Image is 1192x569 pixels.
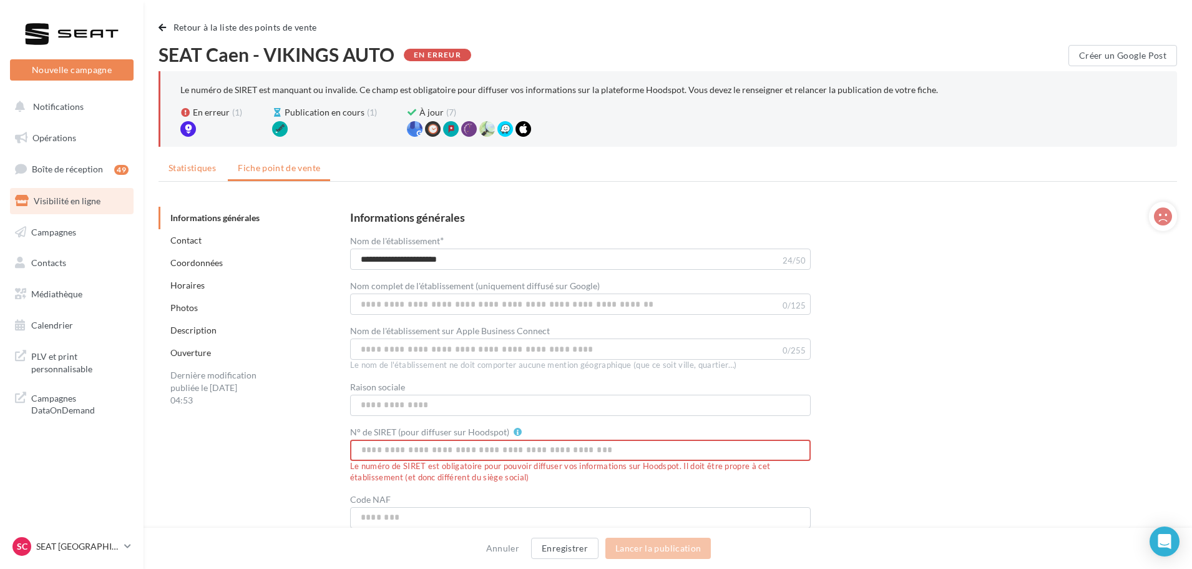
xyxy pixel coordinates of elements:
span: Publication en cours [285,106,364,119]
span: Notifications [33,101,84,112]
span: PLV et print personnalisable [31,348,129,375]
span: Calendrier [31,320,73,330]
a: SC SEAT [GEOGRAPHIC_DATA] [10,535,134,558]
a: Visibilité en ligne [7,188,136,214]
button: Retour à la liste des points de vente [159,20,322,35]
a: Campagnes DataOnDemand [7,385,136,422]
span: À jour [419,106,444,119]
label: N° de SIRET (pour diffuser sur Hoodspot) [350,428,509,437]
a: Horaires [170,280,205,290]
span: (1) [232,106,242,119]
span: Contacts [31,257,66,268]
span: Campagnes DataOnDemand [31,390,129,417]
a: Campagnes [7,219,136,245]
a: PLV et print personnalisable [7,343,136,380]
div: Dernière modification publiée le [DATE] 04:53 [159,364,271,412]
span: Opérations [32,132,76,143]
label: 0/255 [783,347,806,355]
div: Informations générales [350,212,465,223]
label: Nom de l'établissement [350,235,444,245]
p: SEAT [GEOGRAPHIC_DATA] [36,540,119,553]
a: Calendrier [7,312,136,339]
span: Campagnes [31,226,76,237]
a: Description [170,325,217,335]
label: Nom de l'établissement sur Apple Business Connect [350,327,550,335]
button: Créer un Google Post [1068,45,1177,66]
div: Le nom de l'établissement ne doit comporter aucune mention géographique (que ce soit ville, quart... [350,360,811,371]
a: Opérations [7,125,136,151]
div: Open Intercom Messenger [1150,527,1180,557]
label: 0/125 [783,302,806,310]
a: Informations générales [170,212,260,223]
a: Médiathèque [7,281,136,307]
a: Photos [170,302,198,313]
a: Boîte de réception49 [7,156,136,182]
span: Visibilité en ligne [34,195,100,206]
button: Lancer la publication [605,538,711,559]
label: Code NAF [350,495,391,504]
button: Enregistrer [531,538,598,559]
span: En erreur [193,106,230,119]
a: Ouverture [170,347,211,358]
div: Le numéro de SIRET est obligatoire pour pouvoir diffuser vos informations sur Hoodspot. Il doit ê... [350,461,811,483]
button: Notifications [7,94,131,120]
span: Statistiques [169,162,216,173]
span: Médiathèque [31,289,82,299]
a: Contact [170,235,202,245]
label: 24/50 [783,257,806,265]
label: Raison sociale [350,383,405,392]
button: Nouvelle campagne [10,59,134,81]
label: Nom complet de l'établissement (uniquement diffusé sur Google) [350,282,600,290]
button: Annuler [481,541,524,556]
span: SEAT Caen - VIKINGS AUTO [159,45,394,64]
span: (1) [367,106,377,119]
p: Le numéro de SIRET est manquant ou invalide. Ce champ est obligatoire pour diffuser vos informati... [180,84,938,95]
span: Retour à la liste des points de vente [173,22,317,32]
a: Coordonnées [170,257,223,268]
div: En erreur [404,49,471,61]
a: Contacts [7,250,136,276]
span: Boîte de réception [32,164,103,174]
span: (7) [446,106,456,119]
span: SC [17,540,27,553]
div: 49 [114,165,129,175]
